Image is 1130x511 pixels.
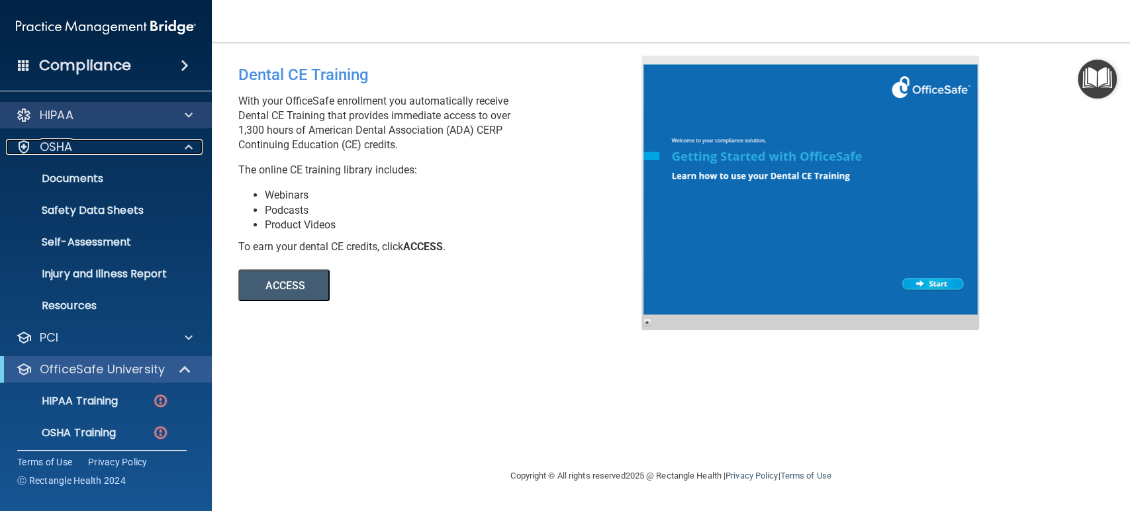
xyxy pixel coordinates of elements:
[9,172,189,185] p: Documents
[16,139,193,155] a: OSHA
[16,361,192,377] a: OfficeSafe University
[238,281,600,291] a: ACCESS
[238,269,330,301] button: ACCESS
[16,107,193,123] a: HIPAA
[726,471,778,481] a: Privacy Policy
[238,163,651,177] p: The online CE training library includes:
[238,94,651,152] p: With your OfficeSafe enrollment you automatically receive Dental CE Training that provides immedi...
[9,267,189,281] p: Injury and Illness Report
[9,299,189,312] p: Resources
[403,240,443,253] b: ACCESS
[39,56,131,75] h4: Compliance
[40,330,58,346] p: PCI
[16,330,193,346] a: PCI
[780,471,831,481] a: Terms of Use
[238,240,651,254] div: To earn your dental CE credits, click .
[88,455,148,469] a: Privacy Policy
[238,56,651,94] div: Dental CE Training
[40,139,73,155] p: OSHA
[1078,60,1117,99] button: Open Resource Center
[9,395,118,408] p: HIPAA Training
[40,107,73,123] p: HIPAA
[265,203,651,218] li: Podcasts
[17,455,72,469] a: Terms of Use
[265,188,651,203] li: Webinars
[9,204,189,217] p: Safety Data Sheets
[16,14,196,40] img: PMB logo
[40,361,165,377] p: OfficeSafe University
[152,393,169,409] img: danger-circle.6113f641.png
[430,455,913,497] div: Copyright © All rights reserved 2025 @ Rectangle Health | |
[9,236,189,249] p: Self-Assessment
[152,424,169,441] img: danger-circle.6113f641.png
[9,426,116,440] p: OSHA Training
[265,218,651,232] li: Product Videos
[17,474,126,487] span: Ⓒ Rectangle Health 2024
